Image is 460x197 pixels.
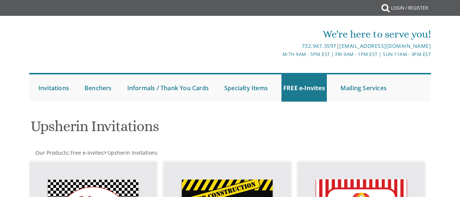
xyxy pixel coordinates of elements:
[339,74,388,102] a: Mailing Services
[37,74,71,102] a: Invitations
[29,149,230,156] div: :
[107,149,158,156] a: Upsherin Invitations
[302,42,336,49] a: 732.947.3597
[222,74,270,102] a: Specialty Items
[163,27,431,42] div: We're here to serve you!
[35,149,68,156] a: Our Products
[83,74,114,102] a: Benchers
[163,50,431,58] div: M-Th 9am - 5pm EST | Fri 9am - 1pm EST | Sun 11am - 3pm EST
[281,74,327,102] a: FREE e-Invites
[104,149,158,156] span: >
[31,118,293,140] h1: Upsherin Invitations
[70,149,104,156] a: Free e-Invites
[125,74,211,102] a: Informals / Thank You Cards
[163,42,431,50] div: |
[339,42,431,49] a: [EMAIL_ADDRESS][DOMAIN_NAME]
